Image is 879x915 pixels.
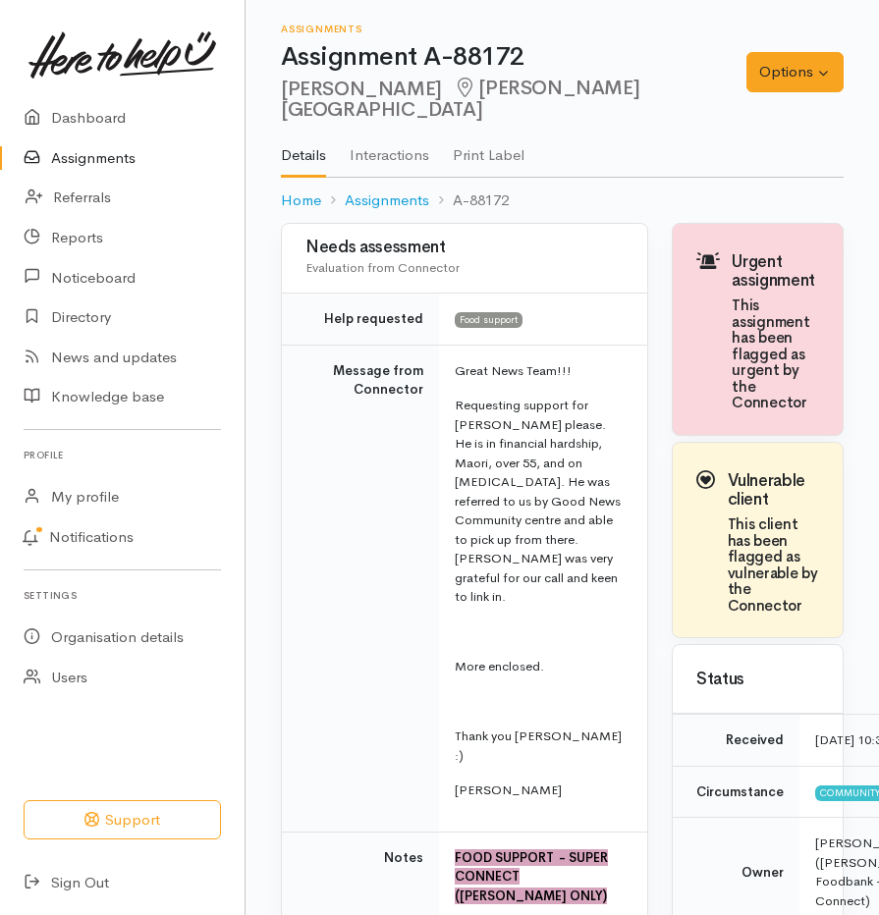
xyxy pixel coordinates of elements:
span: [PERSON_NAME][GEOGRAPHIC_DATA] [281,76,639,122]
h4: This client has been flagged as vulnerable by the Connector [728,516,819,614]
li: A-88172 [429,189,509,212]
button: Options [746,52,844,92]
h4: This assignment has been flagged as urgent by the Connector [732,297,819,411]
h3: Urgent assignment [732,253,819,290]
h3: Needs assessment [305,239,624,257]
h2: [PERSON_NAME] [281,78,746,122]
h6: Settings [24,582,221,609]
td: Circumstance [673,766,799,818]
span: Food support [455,312,522,328]
a: Details [281,121,326,178]
a: Home [281,189,321,212]
td: Received [673,715,799,767]
a: Print Label [453,121,524,176]
p: [PERSON_NAME] [455,780,624,800]
button: Support [24,800,221,840]
p: Great News Team!!! [455,361,624,381]
a: Assignments [345,189,429,212]
nav: breadcrumb [281,178,844,224]
a: Interactions [350,121,429,176]
span: FOOD SUPPORT - SUPER CONNECT ([PERSON_NAME] ONLY) [455,849,608,904]
h6: Profile [24,442,221,468]
p: Requesting support for [PERSON_NAME] please. He is in financial hardship, Maori, over 55, and on ... [455,396,624,607]
p: Thank you [PERSON_NAME] :) [455,727,624,765]
h6: Assignments [281,24,746,34]
span: Evaluation from Connector [305,259,460,276]
td: Message from Connector [282,345,439,832]
p: More enclosed. [455,657,624,676]
h3: Vulnerable client [728,472,819,509]
h3: Status [696,671,819,689]
td: Help requested [282,294,439,346]
h1: Assignment A-88172 [281,43,746,72]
